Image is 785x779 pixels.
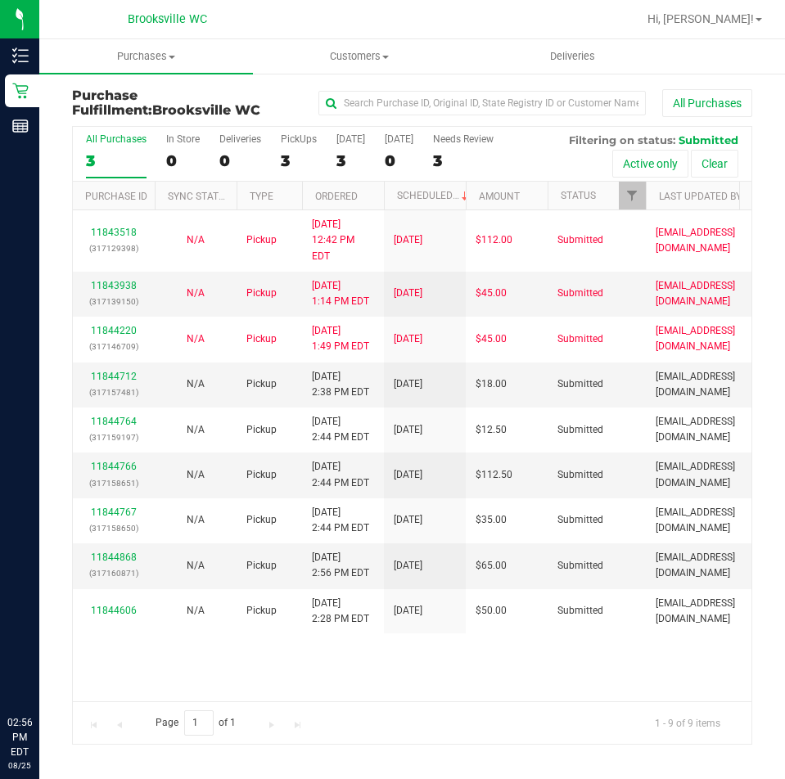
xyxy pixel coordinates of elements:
[557,376,603,392] span: Submitted
[312,217,374,264] span: [DATE] 12:42 PM EDT
[479,191,520,202] a: Amount
[476,331,507,347] span: $45.00
[187,378,205,389] span: Not Applicable
[91,325,137,336] a: 11844220
[83,294,145,309] p: (317139150)
[187,603,205,619] button: N/A
[557,558,603,574] span: Submitted
[312,550,369,581] span: [DATE] 2:56 PM EDT
[476,376,507,392] span: $18.00
[254,49,466,64] span: Customers
[476,558,507,574] span: $65.00
[12,47,29,64] inline-svg: Inventory
[187,469,205,480] span: Not Applicable
[561,190,596,201] a: Status
[312,505,369,536] span: [DATE] 2:44 PM EDT
[336,133,365,145] div: [DATE]
[187,331,205,347] button: N/A
[647,12,754,25] span: Hi, [PERSON_NAME]!
[394,286,422,301] span: [DATE]
[12,118,29,134] inline-svg: Reports
[394,422,422,438] span: [DATE]
[679,133,738,146] span: Submitted
[166,133,200,145] div: In Store
[91,416,137,427] a: 11844764
[246,331,277,347] span: Pickup
[83,565,145,581] p: (317160871)
[91,552,137,563] a: 11844868
[187,558,205,574] button: N/A
[318,91,646,115] input: Search Purchase ID, Original ID, State Registry ID or Customer Name...
[250,191,273,202] a: Type
[528,49,617,64] span: Deliveries
[315,191,358,202] a: Ordered
[91,461,137,472] a: 11844766
[187,376,205,392] button: N/A
[12,83,29,99] inline-svg: Retail
[612,150,688,178] button: Active only
[187,333,205,344] span: Not Applicable
[662,89,752,117] button: All Purchases
[39,39,253,74] a: Purchases
[83,241,145,256] p: (317129398)
[246,603,277,619] span: Pickup
[385,133,413,145] div: [DATE]
[86,133,147,145] div: All Purchases
[246,376,277,392] span: Pickup
[312,459,369,490] span: [DATE] 2:44 PM EDT
[83,430,145,445] p: (317159197)
[187,234,205,245] span: Not Applicable
[642,710,733,735] span: 1 - 9 of 9 items
[619,182,646,209] a: Filter
[83,475,145,491] p: (317158651)
[394,512,422,528] span: [DATE]
[385,151,413,170] div: 0
[187,424,205,435] span: Not Applicable
[187,422,205,438] button: N/A
[16,648,65,697] iframe: Resource center
[83,339,145,354] p: (317146709)
[569,133,675,146] span: Filtering on status:
[659,191,742,202] a: Last Updated By
[476,512,507,528] span: $35.00
[91,605,137,616] a: 11844606
[394,558,422,574] span: [DATE]
[557,286,603,301] span: Submitted
[187,514,205,525] span: Not Applicable
[7,715,32,759] p: 02:56 PM EDT
[128,12,207,26] span: Brooksville WC
[91,227,137,238] a: 11843518
[83,520,145,536] p: (317158650)
[476,286,507,301] span: $45.00
[281,133,317,145] div: PickUps
[312,369,369,400] span: [DATE] 2:38 PM EDT
[246,422,277,438] span: Pickup
[219,133,261,145] div: Deliveries
[557,603,603,619] span: Submitted
[91,507,137,518] a: 11844767
[312,323,369,354] span: [DATE] 1:49 PM EDT
[557,467,603,483] span: Submitted
[312,278,369,309] span: [DATE] 1:14 PM EDT
[187,287,205,299] span: Not Applicable
[467,39,680,74] a: Deliveries
[557,422,603,438] span: Submitted
[187,605,205,616] span: Not Applicable
[246,232,277,248] span: Pickup
[187,286,205,301] button: N/A
[476,603,507,619] span: $50.00
[85,191,147,202] a: Purchase ID
[394,376,422,392] span: [DATE]
[397,190,471,201] a: Scheduled
[476,467,512,483] span: $112.50
[312,414,369,445] span: [DATE] 2:44 PM EDT
[246,512,277,528] span: Pickup
[336,151,365,170] div: 3
[281,151,317,170] div: 3
[433,133,494,145] div: Needs Review
[394,232,422,248] span: [DATE]
[86,151,147,170] div: 3
[691,150,738,178] button: Clear
[557,331,603,347] span: Submitted
[476,422,507,438] span: $12.50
